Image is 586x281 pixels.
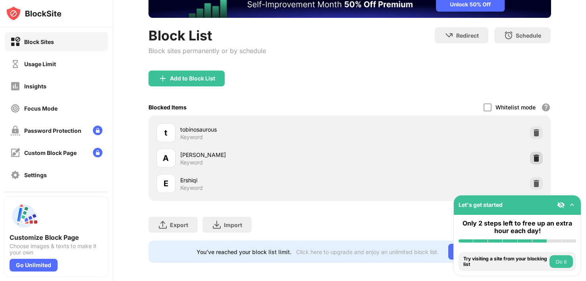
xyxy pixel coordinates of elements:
div: Block sites permanently or by schedule [148,47,266,55]
img: customize-block-page-off.svg [10,148,20,158]
div: Password Protection [24,127,81,134]
img: logo-blocksite.svg [6,6,62,21]
img: lock-menu.svg [93,126,102,135]
div: Settings [24,172,47,178]
div: E [164,178,168,189]
div: Redirect [456,32,479,39]
img: omni-setup-toggle.svg [568,201,576,209]
div: Add to Block List [170,75,215,82]
div: Go Unlimited [448,244,503,260]
div: Keyword [180,134,203,141]
img: settings-off.svg [10,170,20,180]
div: Custom Block Page [24,149,77,156]
div: Click here to upgrade and enjoy an unlimited block list. [296,249,439,255]
button: Do it [549,255,573,268]
div: Keyword [180,184,203,191]
div: tobinosaurous [180,125,350,134]
div: Whitelist mode [495,104,536,111]
img: eye-not-visible.svg [557,201,565,209]
div: Blocked Items [148,104,187,111]
img: push-custom-page.svg [10,202,38,230]
div: Block List [148,27,266,44]
div: Insights [24,83,46,90]
div: Customize Block Page [10,233,103,241]
div: Ershiqi [180,176,350,184]
div: Let's get started [459,201,503,208]
div: Usage Limit [24,61,56,67]
img: focus-off.svg [10,103,20,113]
img: password-protection-off.svg [10,126,20,136]
div: Import [224,222,242,228]
div: Export [170,222,188,228]
div: t [164,127,167,139]
div: Go Unlimited [10,259,58,271]
div: A [163,152,169,164]
div: Focus Mode [24,105,58,112]
div: You’ve reached your block list limit. [197,249,291,255]
img: block-on.svg [10,37,20,47]
div: Only 2 steps left to free up an extra hour each day! [459,220,576,235]
img: time-usage-off.svg [10,59,20,69]
img: insights-off.svg [10,81,20,91]
div: Schedule [516,32,541,39]
div: Keyword [180,159,203,166]
img: lock-menu.svg [93,148,102,157]
div: Try visiting a site from your blocking list [463,256,547,268]
div: Block Sites [24,38,54,45]
div: Choose images & texts to make it your own [10,243,103,256]
div: [PERSON_NAME] [180,151,350,159]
